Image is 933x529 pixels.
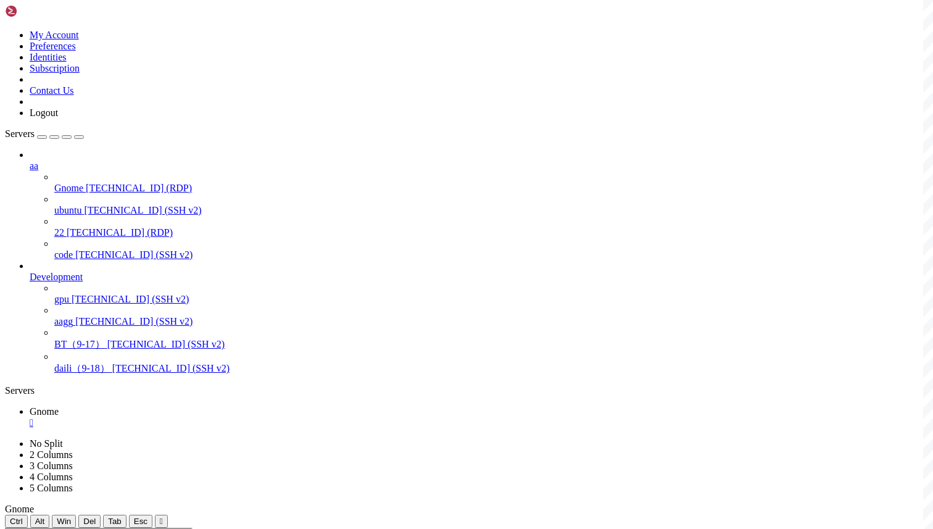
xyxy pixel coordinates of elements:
[30,272,83,282] span: Development
[5,385,928,396] div: Servers
[30,449,73,460] a: 2 Columns
[5,128,84,139] a: Servers
[54,363,110,373] span: daili（9-18）
[5,515,28,528] button: Ctrl
[30,406,928,428] a: Gnome
[103,515,126,528] button: Tab
[54,183,83,193] span: Gnome
[57,517,71,526] span: Win
[30,272,928,283] a: Development
[107,339,225,349] span: [TECHNICAL_ID] (SSH v2)
[54,172,928,194] li: Gnome [TECHNICAL_ID] (RDP)
[30,417,928,428] a: 
[67,227,173,238] span: [TECHNICAL_ID] (RDP)
[72,294,189,304] span: [TECHNICAL_ID] (SSH v2)
[30,149,928,260] li: aa
[30,472,73,482] a: 4 Columns
[83,517,96,526] span: Del
[5,504,34,514] span: Gnome
[54,327,928,351] li: BT（9-17） [TECHNICAL_ID] (SSH v2)
[54,316,73,327] span: aagg
[54,194,928,216] li: ubuntu [TECHNICAL_ID] (SSH v2)
[84,205,201,215] span: [TECHNICAL_ID] (SSH v2)
[54,283,928,305] li: gpu [TECHNICAL_ID] (SSH v2)
[30,160,38,171] span: aa
[134,517,147,526] span: Esc
[30,515,50,528] button: Alt
[30,63,80,73] a: Subscription
[30,85,74,96] a: Contact Us
[5,5,76,17] img: Shellngn
[5,128,35,139] span: Servers
[86,183,192,193] span: [TECHNICAL_ID] (RDP)
[30,483,73,493] a: 5 Columns
[155,515,168,528] button: 
[54,205,928,216] a: ubuntu [TECHNICAL_ID] (SSH v2)
[129,515,152,528] button: Esc
[30,438,63,449] a: No Split
[54,227,64,238] span: 22
[54,305,928,327] li: aagg [TECHNICAL_ID] (SSH v2)
[54,294,928,305] a: gpu [TECHNICAL_ID] (SSH v2)
[54,339,105,349] span: BT（9-17）
[30,41,76,51] a: Preferences
[75,249,193,260] span: [TECHNICAL_ID] (SSH v2)
[54,362,928,375] a: daili（9-18） [TECHNICAL_ID] (SSH v2)
[30,460,73,471] a: 3 Columns
[54,238,928,260] li: code [TECHNICAL_ID] (SSH v2)
[30,406,59,417] span: Gnome
[112,363,230,373] span: [TECHNICAL_ID] (SSH v2)
[54,316,928,327] a: aagg [TECHNICAL_ID] (SSH v2)
[54,227,928,238] a: 22 [TECHNICAL_ID] (RDP)
[78,515,101,528] button: Del
[54,216,928,238] li: 22 [TECHNICAL_ID] (RDP)
[35,517,45,526] span: Alt
[30,160,928,172] a: aa
[30,107,58,118] a: Logout
[54,183,928,194] a: Gnome [TECHNICAL_ID] (RDP)
[54,205,81,215] span: ubuntu
[54,249,928,260] a: code [TECHNICAL_ID] (SSH v2)
[10,517,23,526] span: Ctrl
[54,351,928,375] li: daili（9-18） [TECHNICAL_ID] (SSH v2)
[108,517,122,526] span: Tab
[75,316,193,327] span: [TECHNICAL_ID] (SSH v2)
[30,30,79,40] a: My Account
[52,515,76,528] button: Win
[54,294,69,304] span: gpu
[54,338,928,351] a: BT（9-17） [TECHNICAL_ID] (SSH v2)
[54,249,73,260] span: code
[30,52,67,62] a: Identities
[30,260,928,375] li: Development
[160,517,163,526] div: 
